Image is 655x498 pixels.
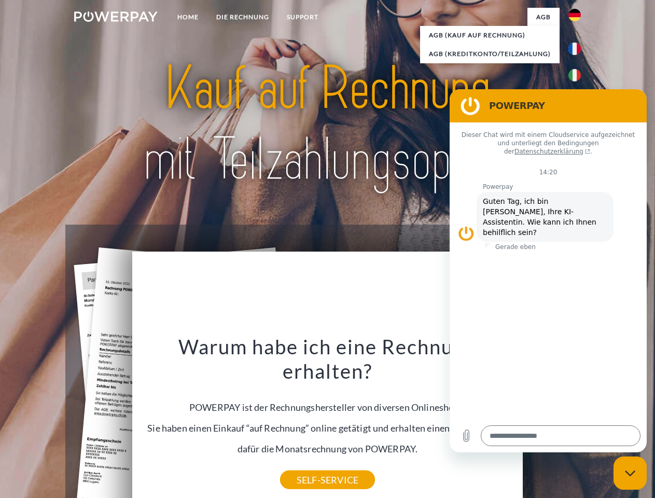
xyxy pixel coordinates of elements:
iframe: Messaging-Fenster [450,89,647,452]
iframe: Schaltfläche zum Öffnen des Messaging-Fensters; Konversation läuft [614,457,647,490]
div: POWERPAY ist der Rechnungshersteller von diversen Onlineshops. Sie haben einen Einkauf “auf Rechn... [138,334,517,480]
a: AGB (Kauf auf Rechnung) [420,26,560,45]
h3: Warum habe ich eine Rechnung erhalten? [138,334,517,384]
img: de [568,9,581,21]
a: agb [527,8,560,26]
img: title-powerpay_de.svg [99,50,556,199]
a: SUPPORT [278,8,327,26]
a: DIE RECHNUNG [207,8,278,26]
img: logo-powerpay-white.svg [74,11,158,22]
a: Home [169,8,207,26]
img: fr [568,43,581,55]
a: SELF-SERVICE [280,471,375,489]
img: it [568,69,581,81]
a: AGB (Kreditkonto/Teilzahlung) [420,45,560,63]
